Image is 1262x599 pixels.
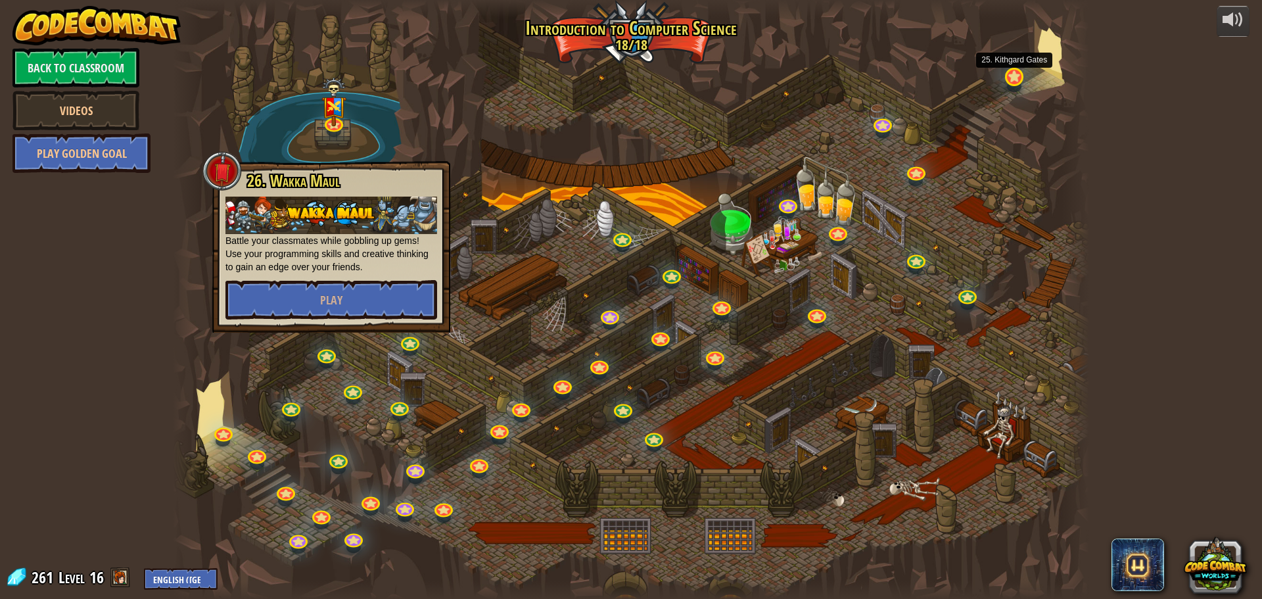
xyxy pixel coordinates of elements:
img: level-banner-multiplayer.png [321,78,346,126]
a: Videos [12,91,139,130]
span: 16 [89,567,104,588]
img: CodeCombat - Learn how to code by playing a game [12,6,181,45]
a: Back to Classroom [12,48,139,87]
span: 26. Wakka Maul [247,170,340,192]
button: Adjust volume [1217,6,1250,37]
img: Nov17 wakka maul [225,197,437,234]
p: Battle your classmates while gobbling up gems! Use your programming skills and creative thinking ... [225,197,437,274]
span: Level [58,567,85,588]
button: Play [225,280,437,320]
a: Play Golden Goal [12,133,151,173]
span: 261 [32,567,57,588]
span: Play [320,292,342,308]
